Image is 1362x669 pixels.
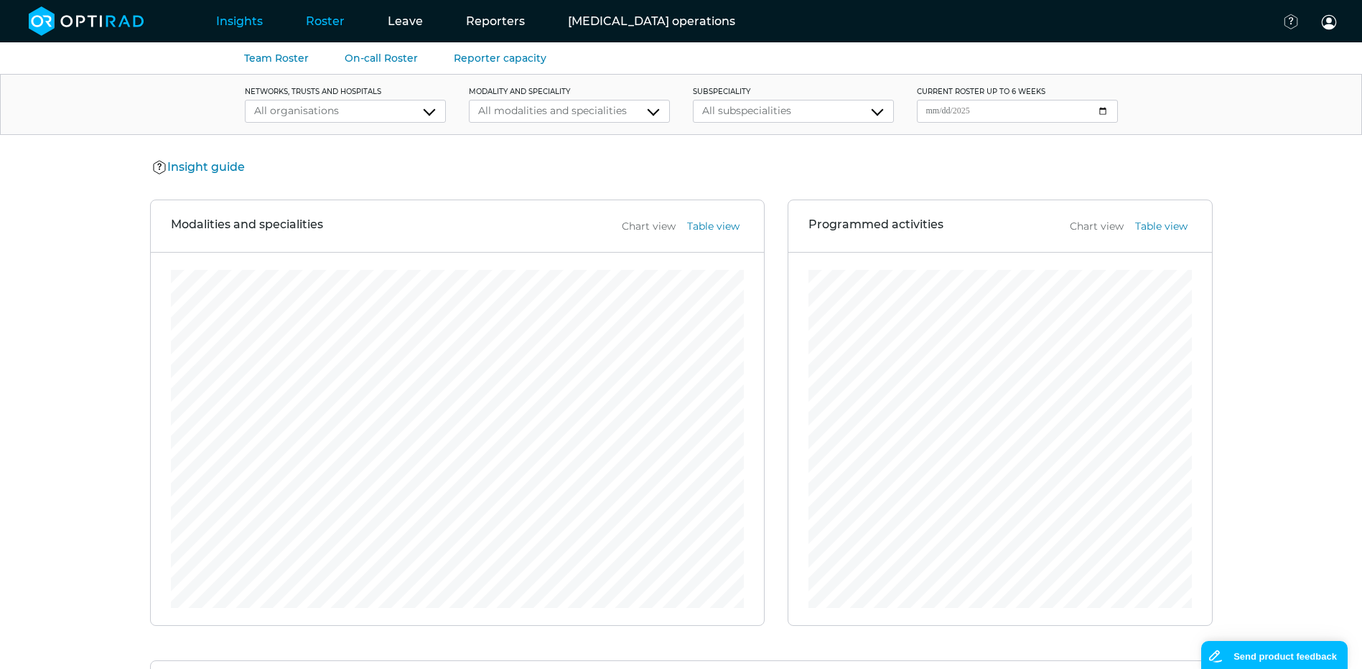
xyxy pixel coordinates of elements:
[244,52,309,65] a: Team Roster
[152,159,167,176] img: Help Icon
[245,86,446,97] label: networks, trusts and hospitals
[469,86,670,97] label: modality and speciality
[808,217,943,235] h3: Programmed activities
[29,6,144,36] img: brand-opti-rad-logos-blue-and-white-d2f68631ba2948856bd03f2d395fb146ddc8fb01b4b6e9315ea85fa773367...
[917,86,1118,97] label: current roster up to 6 weeks
[1131,218,1192,235] button: Table view
[617,218,680,235] button: Chart view
[150,158,249,177] button: Insight guide
[1065,218,1128,235] button: Chart view
[454,52,546,65] a: Reporter capacity
[345,52,418,65] a: On-call Roster
[171,217,323,235] h3: Modalities and specialities
[693,86,894,97] label: subspeciality
[683,218,744,235] button: Table view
